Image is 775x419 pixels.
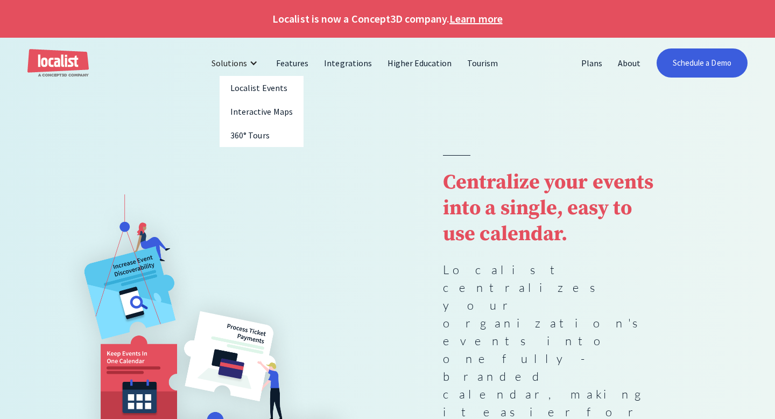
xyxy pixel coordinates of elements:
[220,76,304,100] a: Localist Events
[443,170,653,247] strong: Centralize your events into a single, easy to use calendar.
[380,50,460,76] a: Higher Education
[316,50,379,76] a: Integrations
[220,123,304,147] a: 360° Tours
[610,50,649,76] a: About
[220,100,304,123] a: Interactive Maps
[657,48,748,78] a: Schedule a Demo
[212,57,247,69] div: Solutions
[27,49,89,78] a: home
[220,76,304,147] nav: Solutions
[203,50,269,76] div: Solutions
[449,11,502,27] a: Learn more
[269,50,316,76] a: Features
[574,50,610,76] a: Plans
[460,50,506,76] a: Tourism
